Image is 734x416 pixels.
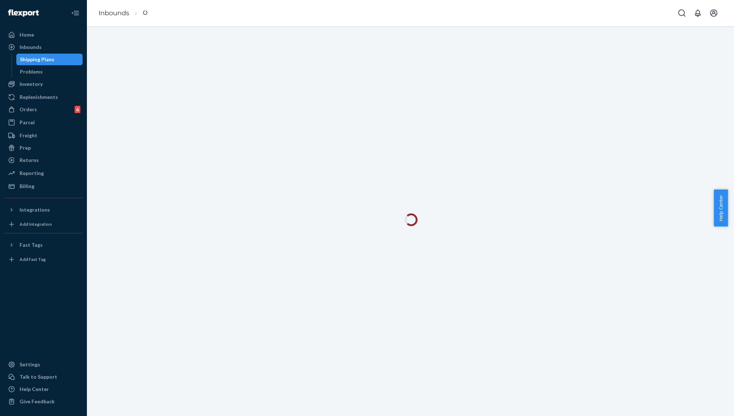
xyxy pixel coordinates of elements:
a: Parcel [4,117,83,128]
button: Open notifications [691,6,705,20]
div: Settings [20,361,40,368]
a: Home [4,29,83,41]
div: Prep [20,144,31,151]
div: Inventory [20,80,43,88]
div: Integrations [20,206,50,213]
button: Talk to Support [4,371,83,383]
button: Fast Tags [4,239,83,251]
div: Fast Tags [20,241,43,249]
a: Returns [4,154,83,166]
a: Inbounds [4,41,83,53]
div: Reporting [20,170,44,177]
a: Help Center [4,383,83,395]
div: Billing [20,183,34,190]
a: Inventory [4,78,83,90]
div: Shipping Plans [20,56,54,63]
a: Settings [4,359,83,370]
div: Parcel [20,119,35,126]
button: Help Center [714,190,728,226]
div: Freight [20,132,37,139]
div: Inbounds [20,43,42,51]
div: Add Fast Tag [20,256,46,262]
button: Integrations [4,204,83,216]
button: Open Search Box [675,6,689,20]
a: Prep [4,142,83,154]
button: Open account menu [706,6,721,20]
button: Close Navigation [68,6,83,20]
a: Problems [16,66,83,78]
a: Shipping Plans [16,54,83,65]
ol: breadcrumbs [93,3,153,24]
div: Add Integration [20,221,52,227]
div: Home [20,31,34,38]
div: Give Feedback [20,398,55,405]
a: Replenishments [4,91,83,103]
img: Flexport logo [8,9,39,17]
a: Inbounds [98,9,129,17]
div: Problems [20,68,43,75]
div: Talk to Support [20,373,57,380]
a: Billing [4,180,83,192]
a: Add Fast Tag [4,254,83,265]
a: Orders6 [4,104,83,115]
div: 6 [75,106,80,113]
a: Reporting [4,167,83,179]
a: Add Integration [4,219,83,230]
div: Help Center [20,386,49,393]
button: Give Feedback [4,396,83,407]
div: Returns [20,157,39,164]
a: Freight [4,130,83,141]
div: Replenishments [20,93,58,101]
div: Orders [20,106,37,113]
